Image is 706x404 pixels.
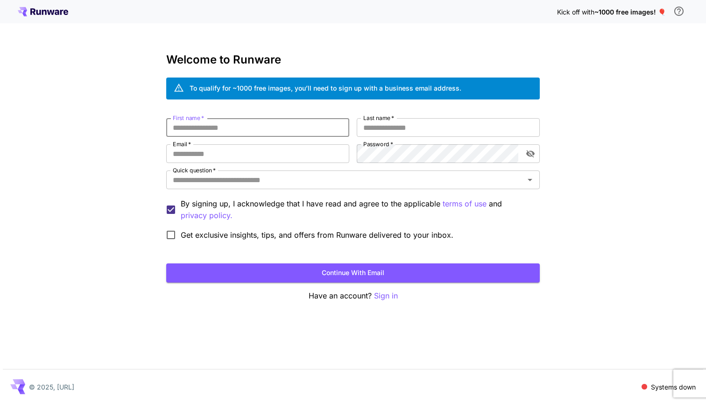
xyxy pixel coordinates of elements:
p: Have an account? [166,290,540,302]
p: By signing up, I acknowledge that I have read and agree to the applicable and [181,198,532,221]
button: Open [523,173,537,186]
button: Continue with email [166,263,540,283]
button: toggle password visibility [522,145,539,162]
label: Password [363,140,393,148]
button: By signing up, I acknowledge that I have read and agree to the applicable terms of use and [181,210,233,221]
span: Get exclusive insights, tips, and offers from Runware delivered to your inbox. [181,229,453,241]
label: Quick question [173,166,216,174]
button: Sign in [374,290,398,302]
label: Last name [363,114,394,122]
label: Email [173,140,191,148]
button: In order to qualify for free credit, you need to sign up with a business email address and click ... [670,2,688,21]
p: © 2025, [URL] [29,382,74,392]
span: Kick off with [557,8,594,16]
label: First name [173,114,204,122]
button: By signing up, I acknowledge that I have read and agree to the applicable and privacy policy. [443,198,487,210]
span: ~1000 free images! 🎈 [594,8,666,16]
h3: Welcome to Runware [166,53,540,66]
p: privacy policy. [181,210,233,221]
p: Systems down [651,382,696,392]
p: terms of use [443,198,487,210]
div: To qualify for ~1000 free images, you’ll need to sign up with a business email address. [190,83,461,93]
